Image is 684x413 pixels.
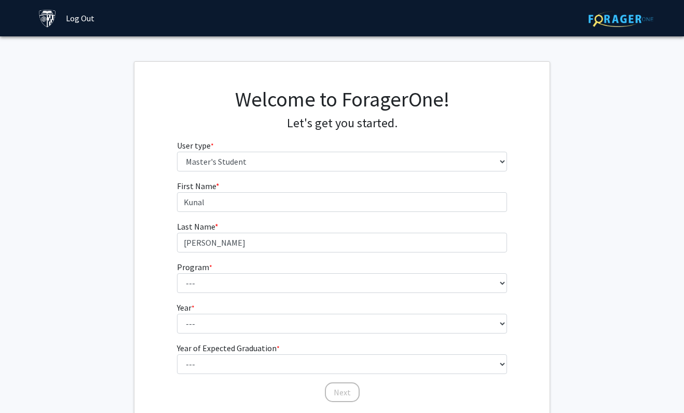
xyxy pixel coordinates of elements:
label: Year of Expected Graduation [177,342,280,354]
h1: Welcome to ForagerOne! [177,87,508,112]
iframe: Chat [8,366,44,405]
label: Year [177,301,195,314]
span: Last Name [177,221,215,232]
label: User type [177,139,214,152]
span: First Name [177,181,216,191]
button: Next [325,382,360,402]
img: Johns Hopkins University Logo [38,9,57,28]
h4: Let's get you started. [177,116,508,131]
label: Program [177,261,212,273]
img: ForagerOne Logo [589,11,653,27]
